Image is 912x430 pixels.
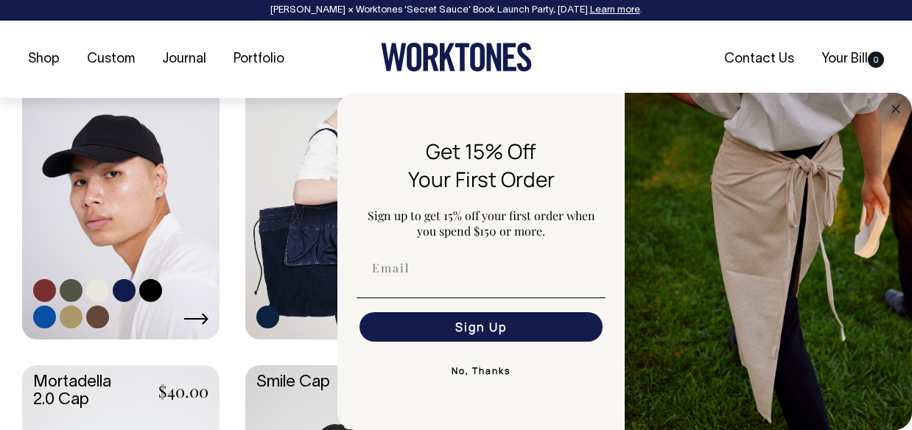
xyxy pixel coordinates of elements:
[625,93,912,430] img: 5e34ad8f-4f05-4173-92a8-ea475ee49ac9.jpeg
[156,47,212,71] a: Journal
[426,137,536,165] span: Get 15% Off
[887,100,905,118] button: Close dialog
[718,47,800,71] a: Contact Us
[337,93,912,430] div: FLYOUT Form
[368,208,595,239] span: Sign up to get 15% off your first order when you spend $150 or more.
[359,312,603,342] button: Sign Up
[359,253,603,283] input: Email
[15,5,897,15] div: [PERSON_NAME] × Worktones ‘Secret Sauce’ Book Launch Party, [DATE]. .
[868,52,884,68] span: 0
[228,47,290,71] a: Portfolio
[408,165,555,193] span: Your First Order
[815,47,890,71] a: Your Bill0
[22,47,66,71] a: Shop
[590,6,640,15] a: Learn more
[357,356,606,386] button: No, Thanks
[81,47,141,71] a: Custom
